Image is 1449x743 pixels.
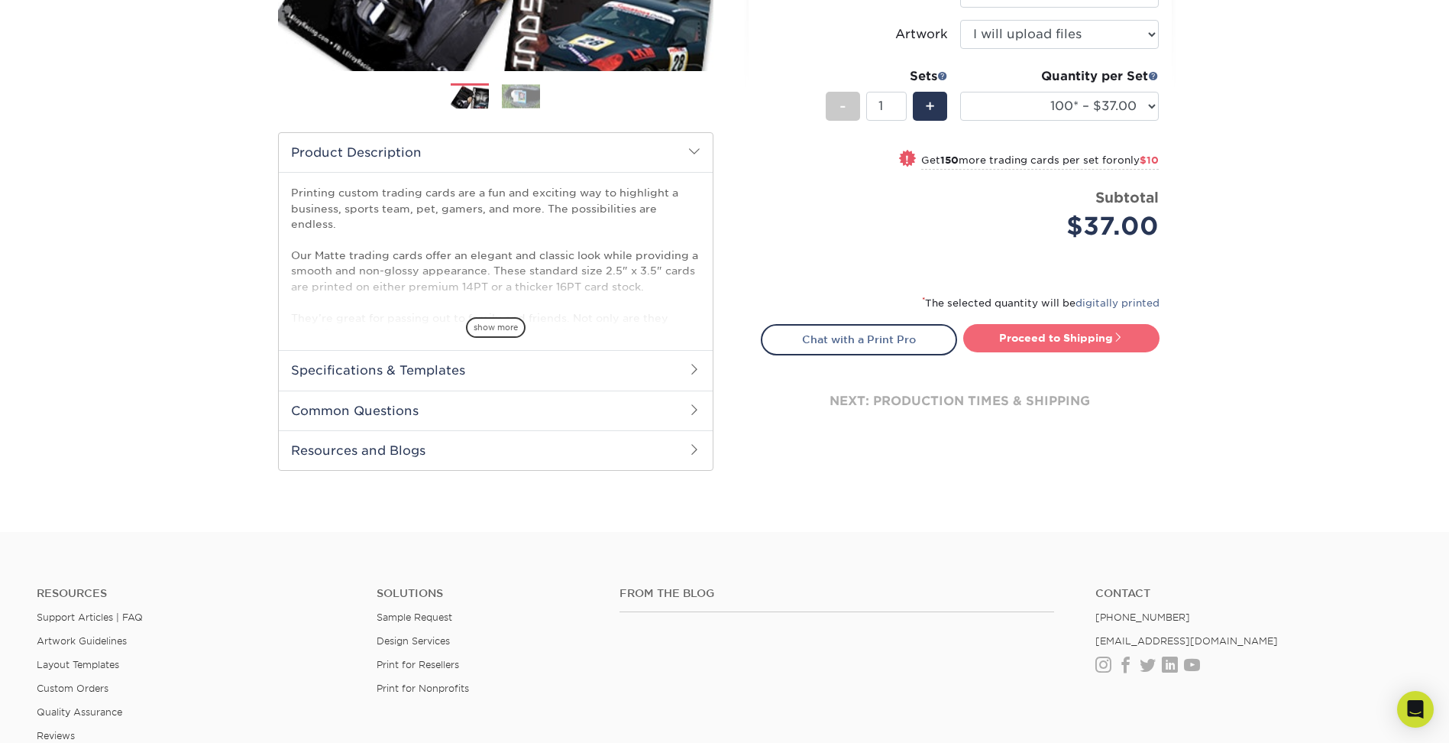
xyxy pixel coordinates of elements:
span: $10 [1140,154,1159,166]
iframe: Google Customer Reviews [4,696,130,738]
p: Printing custom trading cards are a fun and exciting way to highlight a business, sports team, pe... [291,185,700,388]
small: Get more trading cards per set for [921,154,1159,170]
div: $37.00 [972,208,1159,245]
span: ! [905,151,909,167]
h2: Resources and Blogs [279,430,713,470]
h4: Solutions [377,587,597,600]
strong: 150 [940,154,959,166]
a: Support Articles | FAQ [37,612,143,623]
div: Artwork [895,25,948,44]
div: Sets [826,67,948,86]
div: Quantity per Set [960,67,1159,86]
img: Trading Cards 01 [451,84,489,111]
span: show more [466,317,526,338]
h2: Product Description [279,133,713,172]
div: Open Intercom Messenger [1397,691,1434,728]
a: Custom Orders [37,683,108,694]
a: Proceed to Shipping [963,324,1160,352]
a: Artwork Guidelines [37,635,127,647]
small: The selected quantity will be [922,297,1160,309]
a: [PHONE_NUMBER] [1095,612,1190,623]
a: Chat with a Print Pro [761,324,957,355]
h4: From the Blog [619,587,1054,600]
a: Sample Request [377,612,452,623]
h4: Resources [37,587,354,600]
a: [EMAIL_ADDRESS][DOMAIN_NAME] [1095,635,1278,647]
a: Layout Templates [37,659,119,670]
img: Trading Cards 02 [502,84,540,108]
a: Design Services [377,635,450,647]
span: - [839,95,846,118]
a: Print for Nonprofits [377,683,469,694]
h2: Common Questions [279,391,713,430]
a: Contact [1095,587,1412,600]
h2: Specifications & Templates [279,350,713,390]
strong: Subtotal [1095,189,1159,206]
a: Print for Resellers [377,659,459,670]
span: + [925,95,935,118]
div: next: production times & shipping [761,355,1160,447]
span: only [1117,154,1159,166]
a: digitally printed [1075,297,1160,309]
